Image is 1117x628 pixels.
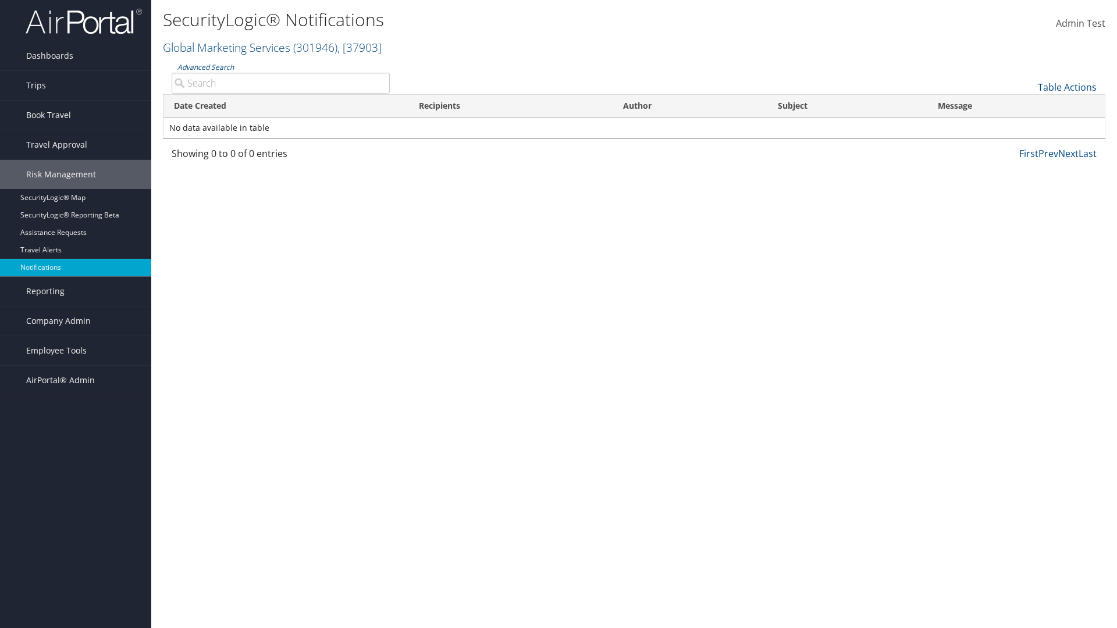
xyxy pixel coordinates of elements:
[163,40,382,55] a: Global Marketing Services
[26,277,65,306] span: Reporting
[1038,81,1097,94] a: Table Actions
[172,147,390,166] div: Showing 0 to 0 of 0 entries
[26,71,46,100] span: Trips
[1079,147,1097,160] a: Last
[1056,17,1105,30] span: Admin Test
[1056,6,1105,42] a: Admin Test
[26,101,71,130] span: Book Travel
[26,366,95,395] span: AirPortal® Admin
[177,62,234,72] a: Advanced Search
[26,160,96,189] span: Risk Management
[293,40,337,55] span: ( 301946 )
[26,306,91,336] span: Company Admin
[1019,147,1038,160] a: First
[172,73,390,94] input: Advanced Search
[408,95,613,117] th: Recipients: activate to sort column ascending
[163,8,791,32] h1: SecurityLogic® Notifications
[767,95,927,117] th: Subject: activate to sort column ascending
[163,95,408,117] th: Date Created: activate to sort column ascending
[163,117,1105,138] td: No data available in table
[613,95,767,117] th: Author: activate to sort column ascending
[927,95,1105,117] th: Message: activate to sort column ascending
[1058,147,1079,160] a: Next
[1038,147,1058,160] a: Prev
[337,40,382,55] span: , [ 37903 ]
[26,8,142,35] img: airportal-logo.png
[26,130,87,159] span: Travel Approval
[26,336,87,365] span: Employee Tools
[26,41,73,70] span: Dashboards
